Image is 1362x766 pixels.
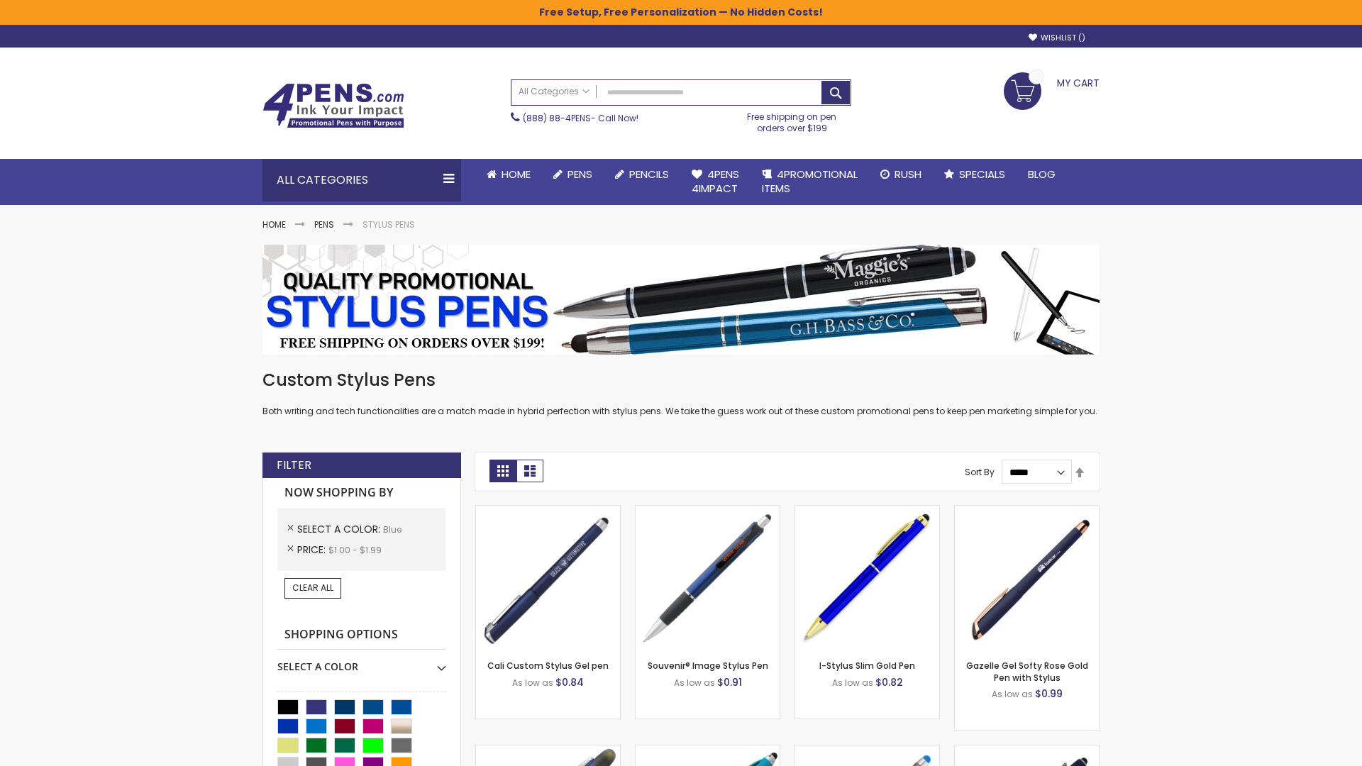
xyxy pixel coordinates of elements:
[476,505,620,517] a: Cali Custom Stylus Gel pen-Blue
[284,578,341,598] a: Clear All
[362,218,415,231] strong: Stylus Pens
[674,677,715,689] span: As low as
[1017,159,1067,190] a: Blog
[277,620,446,650] strong: Shopping Options
[489,460,516,482] strong: Grid
[636,745,780,757] a: Neon Stylus Highlighter-Pen Combo-Blue
[795,506,939,650] img: I-Stylus Slim Gold-Blue
[869,159,933,190] a: Rush
[512,677,553,689] span: As low as
[955,505,1099,517] a: Gazelle Gel Softy Rose Gold Pen with Stylus-Blue
[636,506,780,650] img: Souvenir® Image Stylus Pen-Blue
[819,660,915,672] a: I-Stylus Slim Gold Pen
[502,167,531,182] span: Home
[875,675,903,689] span: $0.82
[636,505,780,517] a: Souvenir® Image Stylus Pen-Blue
[542,159,604,190] a: Pens
[262,369,1100,392] h1: Custom Stylus Pens
[314,218,334,231] a: Pens
[277,457,311,473] strong: Filter
[629,167,669,182] span: Pencils
[476,506,620,650] img: Cali Custom Stylus Gel pen-Blue
[523,112,638,124] span: - Call Now!
[692,167,739,196] span: 4Pens 4impact
[733,106,852,134] div: Free shipping on pen orders over $199
[277,478,446,508] strong: Now Shopping by
[680,159,751,205] a: 4Pens4impact
[717,675,742,689] span: $0.91
[262,369,1100,418] div: Both writing and tech functionalities are a match made in hybrid perfection with stylus pens. We ...
[262,83,404,128] img: 4Pens Custom Pens and Promotional Products
[648,660,768,672] a: Souvenir® Image Stylus Pen
[992,688,1033,700] span: As low as
[567,167,592,182] span: Pens
[604,159,680,190] a: Pencils
[277,650,446,674] div: Select A Color
[297,543,328,557] span: Price
[297,522,383,536] span: Select A Color
[795,745,939,757] a: Islander Softy Gel with Stylus - ColorJet Imprint-Blue
[511,80,597,104] a: All Categories
[965,466,995,478] label: Sort By
[1029,33,1085,43] a: Wishlist
[1035,687,1063,701] span: $0.99
[895,167,921,182] span: Rush
[955,745,1099,757] a: Custom Soft Touch® Metal Pens with Stylus-Blue
[262,218,286,231] a: Home
[959,167,1005,182] span: Specials
[832,677,873,689] span: As low as
[955,506,1099,650] img: Gazelle Gel Softy Rose Gold Pen with Stylus-Blue
[762,167,858,196] span: 4PROMOTIONAL ITEMS
[555,675,584,689] span: $0.84
[795,505,939,517] a: I-Stylus Slim Gold-Blue
[751,159,869,205] a: 4PROMOTIONALITEMS
[523,112,591,124] a: (888) 88-4PENS
[383,523,402,535] span: Blue
[262,159,461,201] div: All Categories
[328,544,382,556] span: $1.00 - $1.99
[476,745,620,757] a: Souvenir® Jalan Highlighter Stylus Pen Combo-Blue
[1028,167,1056,182] span: Blog
[519,86,589,97] span: All Categories
[262,245,1100,355] img: Stylus Pens
[292,582,333,594] span: Clear All
[475,159,542,190] a: Home
[966,660,1088,683] a: Gazelle Gel Softy Rose Gold Pen with Stylus
[487,660,609,672] a: Cali Custom Stylus Gel pen
[933,159,1017,190] a: Specials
